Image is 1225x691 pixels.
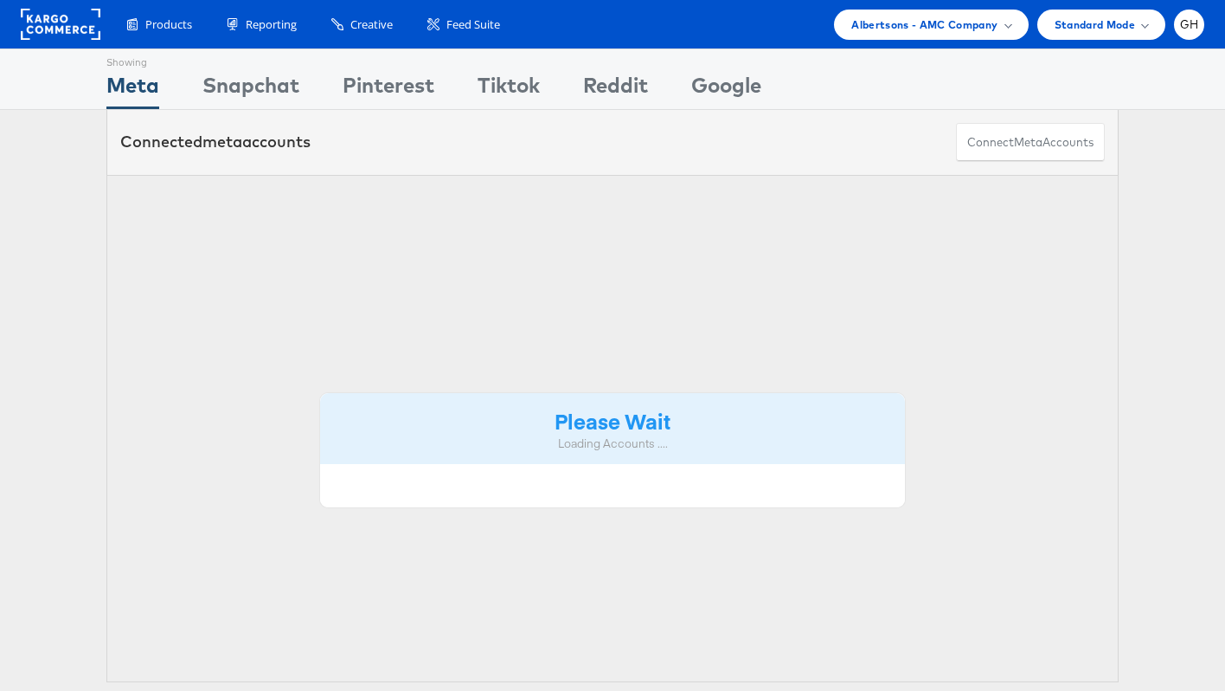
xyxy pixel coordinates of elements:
[1180,19,1199,30] span: GH
[246,16,297,33] span: Reporting
[120,131,311,153] div: Connected accounts
[1014,134,1042,151] span: meta
[106,70,159,109] div: Meta
[555,406,670,435] strong: Please Wait
[691,70,761,109] div: Google
[350,16,393,33] span: Creative
[106,49,159,70] div: Showing
[478,70,540,109] div: Tiktok
[343,70,434,109] div: Pinterest
[202,132,242,152] span: meta
[583,70,648,109] div: Reddit
[851,16,997,34] span: Albertsons - AMC Company
[202,70,299,109] div: Snapchat
[446,16,500,33] span: Feed Suite
[956,123,1105,162] button: ConnectmetaAccounts
[1055,16,1135,34] span: Standard Mode
[145,16,192,33] span: Products
[333,436,892,452] div: Loading Accounts ....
